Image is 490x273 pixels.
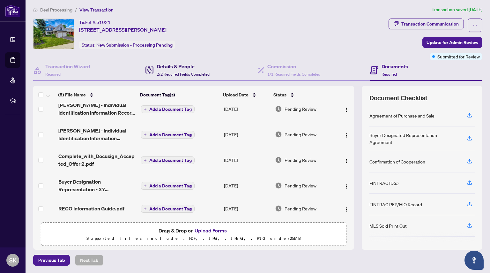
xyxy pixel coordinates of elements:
[223,91,249,98] span: Upload Date
[221,198,272,219] td: [DATE]
[40,7,72,13] span: Deal Processing
[56,86,137,104] th: (5) File Name
[58,91,86,98] span: (5) File Name
[96,19,111,25] span: 51021
[285,105,316,112] span: Pending Review
[141,105,195,113] button: Add a Document Tag
[58,127,136,142] span: [PERSON_NAME] - Individual Identification Information Record.pdf
[464,251,484,270] button: Open asap
[149,133,192,137] span: Add a Document Tag
[79,41,175,49] div: Status:
[149,207,192,211] span: Add a Document Tag
[5,5,20,17] img: logo
[275,105,282,112] img: Document Status
[267,72,320,77] span: 1/1 Required Fields Completed
[38,255,65,265] span: Previous Tab
[389,19,464,29] button: Transaction Communication
[275,182,282,189] img: Document Status
[96,42,173,48] span: New Submission - Processing Pending
[33,19,74,49] img: IMG-40758309_1.jpg
[58,205,124,212] span: RECO Information Guide.pdf
[144,184,147,187] span: plus
[369,222,407,229] div: MLS Sold Print Out
[141,182,195,190] button: Add a Document Tag
[144,159,147,162] span: plus
[285,205,316,212] span: Pending Review
[193,226,229,235] button: Upload Forms
[341,180,352,191] button: Logo
[344,158,349,163] img: Logo
[220,86,271,104] th: Upload Date
[79,19,111,26] div: Ticket #:
[369,132,459,146] div: Buyer Designated Representation Agreement
[141,205,195,213] button: Add a Document Tag
[79,26,167,34] span: [STREET_ADDRESS][PERSON_NAME]
[45,235,342,242] p: Supported files include .PDF, .JPG, .JPEG, .PNG under 25 MB
[141,205,195,213] button: Add a Document Tag
[273,91,286,98] span: Status
[157,72,210,77] span: 2/2 Required Fields Completed
[141,156,195,164] button: Add a Document Tag
[341,129,352,140] button: Logo
[141,131,195,139] button: Add a Document Tag
[149,184,192,188] span: Add a Document Tag
[275,131,282,138] img: Document Status
[369,112,434,119] div: Agreement of Purchase and Sale
[344,133,349,138] img: Logo
[221,173,272,198] td: [DATE]
[144,108,147,111] span: plus
[267,63,320,70] h4: Commission
[369,158,425,165] div: Confirmation of Cooperation
[159,226,229,235] span: Drag & Drop or
[271,86,334,104] th: Status
[401,19,459,29] div: Transaction Communication
[141,182,195,190] button: Add a Document Tag
[285,182,316,189] span: Pending Review
[473,23,477,27] span: ellipsis
[58,178,136,193] span: Buyer Designation Representation - 37 [PERSON_NAME] Dr.pdf
[141,131,195,139] button: Add a Document Tag
[341,155,352,165] button: Logo
[344,184,349,189] img: Logo
[137,86,220,104] th: Document Tag(s)
[427,37,478,48] span: Update for Admin Review
[275,156,282,163] img: Document Status
[9,256,17,265] span: SK
[41,223,346,246] span: Drag & Drop orUpload FormsSupported files include .PDF, .JPG, .JPEG, .PNG under25MB
[79,7,114,13] span: View Transaction
[75,255,103,266] button: Next Tab
[149,158,192,163] span: Add a Document Tag
[344,107,349,112] img: Logo
[341,203,352,214] button: Logo
[149,107,192,111] span: Add a Document Tag
[344,207,349,212] img: Logo
[382,63,408,70] h4: Documents
[432,6,482,13] article: Transaction saved [DATE]
[285,131,316,138] span: Pending Review
[33,8,38,12] span: home
[75,6,77,13] li: /
[58,101,136,117] span: [PERSON_NAME] - Individual Identification Information Record 7.pdf
[275,205,282,212] img: Document Status
[58,152,136,168] span: Complete_with_Docusign_Accepted_Offer 2.pdf
[437,53,480,60] span: Submitted for Review
[341,104,352,114] button: Logo
[45,72,61,77] span: Required
[369,94,427,102] span: Document Checklist
[285,156,316,163] span: Pending Review
[382,72,397,77] span: Required
[369,179,398,186] div: FINTRAC ID(s)
[45,63,90,70] h4: Transaction Wizard
[221,96,272,122] td: [DATE]
[144,133,147,136] span: plus
[33,255,70,266] button: Previous Tab
[144,207,147,210] span: plus
[221,147,272,173] td: [DATE]
[422,37,482,48] button: Update for Admin Review
[157,63,210,70] h4: Details & People
[369,201,422,208] div: FINTRAC PEP/HIO Record
[221,122,272,147] td: [DATE]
